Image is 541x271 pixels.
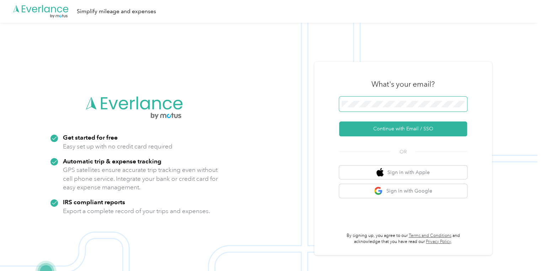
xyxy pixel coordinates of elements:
button: apple logoSign in with Apple [339,166,467,179]
p: GPS satellites ensure accurate trip tracking even without cell phone service. Integrate your bank... [63,166,218,192]
strong: Automatic trip & expense tracking [63,157,161,165]
p: Easy set up with no credit card required [63,142,172,151]
strong: Get started for free [63,134,118,141]
a: Terms and Conditions [409,233,451,238]
img: google logo [374,186,383,195]
button: Continue with Email / SSO [339,121,467,136]
h3: What's your email? [371,79,435,89]
p: Export a complete record of your trips and expenses. [63,207,210,216]
p: By signing up, you agree to our and acknowledge that you have read our . [339,233,467,245]
img: apple logo [376,168,384,177]
button: google logoSign in with Google [339,184,467,198]
span: OR [391,148,416,156]
div: Simplify mileage and expenses [77,7,156,16]
a: Privacy Policy [426,239,451,244]
strong: IRS compliant reports [63,198,125,206]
